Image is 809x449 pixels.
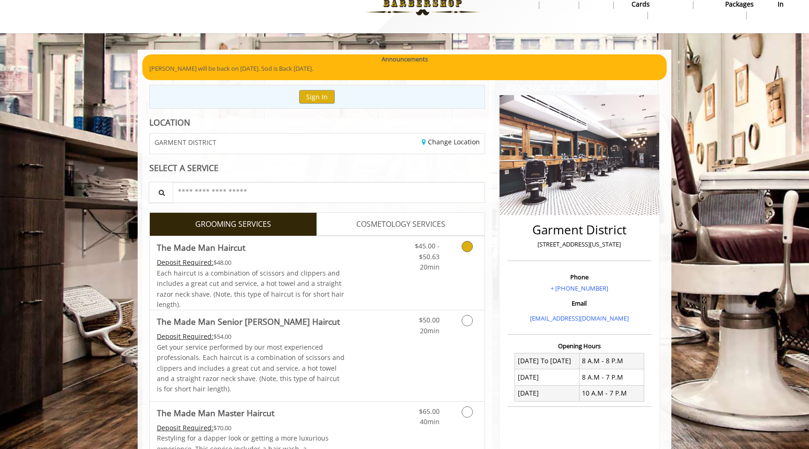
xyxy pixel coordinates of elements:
span: GARMENT DISTRICT [154,139,216,146]
span: $65.00 [419,407,440,416]
td: 8 A.M - 8 P.M [579,353,644,369]
a: [EMAIL_ADDRESS][DOMAIN_NAME] [530,314,629,322]
h2: Garment District [510,223,649,237]
div: SELECT A SERVICE [149,164,485,172]
span: This service needs some Advance to be paid before we block your appointment [157,423,213,432]
span: 40min [420,417,440,426]
b: The Made Man Senior [PERSON_NAME] Haircut [157,315,340,328]
button: Service Search [149,182,173,203]
b: Announcements [382,54,428,64]
p: Get your service performed by our most experienced professionals. Each haircut is a combination o... [157,342,345,395]
td: [DATE] To [DATE] [515,353,580,369]
div: $70.00 [157,423,345,433]
div: $48.00 [157,257,345,268]
td: [DATE] [515,385,580,401]
p: [STREET_ADDRESS][US_STATE] [510,239,649,249]
a: Change Location [422,137,480,146]
span: 20min [420,326,440,335]
h3: Email [510,300,649,307]
b: The Made Man Haircut [157,241,245,254]
span: This service needs some Advance to be paid before we block your appointment [157,258,213,267]
span: This service needs some Advance to be paid before we block your appointment [157,332,213,341]
span: COSMETOLOGY SERVICES [356,218,445,231]
a: + [PHONE_NUMBER] [551,284,608,292]
b: LOCATION [149,117,190,128]
td: 10 A.M - 7 P.M [579,385,644,401]
span: Each haircut is a combination of scissors and clippers and includes a great cut and service, a ho... [157,269,344,309]
span: GROOMING SERVICES [195,218,271,231]
td: [DATE] [515,369,580,385]
h3: Opening Hours [507,343,651,349]
button: Sign In [299,90,335,104]
span: 20min [420,262,440,271]
span: $45.00 - $50.63 [415,241,440,261]
p: [PERSON_NAME] will be back on [DATE]. Sod is Back [DATE]. [149,64,660,74]
b: The Made Man Master Haircut [157,406,274,419]
td: 8 A.M - 7 P.M [579,369,644,385]
div: $54.00 [157,331,345,342]
span: $50.00 [419,315,440,324]
h3: Phone [510,274,649,280]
